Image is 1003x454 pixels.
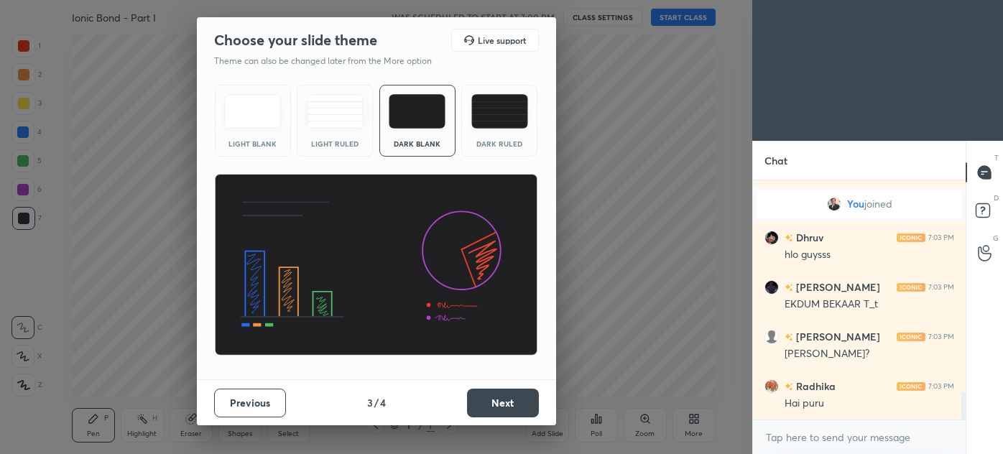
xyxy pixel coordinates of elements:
h4: 4 [380,395,386,410]
img: 785de096a2264e608acc18dcbc4bf188.jpg [764,231,779,245]
div: Dark Blank [389,140,446,147]
img: 3 [764,379,779,394]
img: no-rating-badge.077c3623.svg [785,284,793,292]
img: no-rating-badge.077c3623.svg [785,234,793,242]
h6: [PERSON_NAME] [793,329,880,344]
h6: Radhika [793,379,836,394]
img: iconic-light.a09c19a4.png [897,382,925,391]
img: darkRuledTheme.de295e13.svg [471,94,528,129]
div: Hai puru [785,397,954,411]
div: 7:03 PM [928,233,954,242]
h6: [PERSON_NAME] [793,279,880,295]
button: Previous [214,389,286,417]
h5: Live support [478,36,526,45]
div: Dark Ruled [471,140,528,147]
img: ce53e74c5a994ea2a66bb07317215bd2.jpg [827,197,841,211]
img: iconic-light.a09c19a4.png [897,333,925,341]
img: no-rating-badge.077c3623.svg [785,333,793,341]
div: hlo guysss [785,248,954,262]
p: D [994,193,999,203]
div: [PERSON_NAME]? [785,347,954,361]
img: iconic-light.a09c19a4.png [897,233,925,242]
button: Next [467,389,539,417]
div: grid [753,180,966,420]
p: T [994,152,999,163]
div: 7:03 PM [928,283,954,292]
h2: Choose your slide theme [214,31,377,50]
p: Theme can also be changed later from the More option [214,55,447,68]
div: 7:03 PM [928,333,954,341]
img: no-rating-badge.077c3623.svg [785,383,793,391]
div: EKDUM BEKAAR T_t [785,297,954,312]
img: lightTheme.e5ed3b09.svg [224,94,281,129]
h4: / [374,395,379,410]
div: Light Ruled [306,140,364,147]
img: darkTheme.f0cc69e5.svg [389,94,445,129]
img: 34859b3c06384f42a9f0498ed420d668.jpg [764,280,779,295]
h4: 3 [367,395,373,410]
div: Light Blank [224,140,282,147]
img: lightRuledTheme.5fabf969.svg [307,94,364,129]
img: default.png [764,330,779,344]
span: You [847,198,864,210]
p: G [993,233,999,244]
img: darkThemeBanner.d06ce4a2.svg [214,174,538,356]
h6: Dhruv [793,230,823,245]
div: 7:03 PM [928,382,954,391]
span: joined [864,198,892,210]
img: iconic-light.a09c19a4.png [897,283,925,292]
p: Chat [753,142,799,180]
